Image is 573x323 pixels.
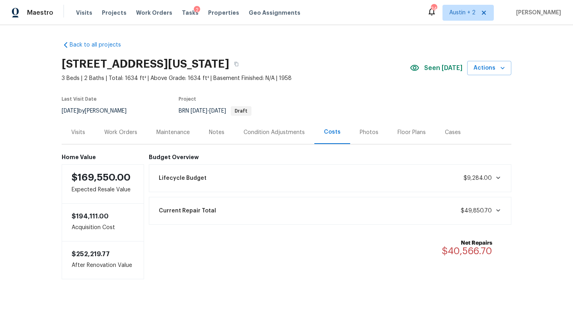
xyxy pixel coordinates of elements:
span: Project [179,97,196,101]
div: by [PERSON_NAME] [62,106,136,116]
span: Projects [102,9,127,17]
div: Acquisition Cost [62,204,144,241]
span: $169,550.00 [72,173,131,182]
div: 34 [431,5,437,13]
div: 2 [194,6,200,14]
h6: Home Value [62,154,144,160]
span: Maestro [27,9,53,17]
div: Floor Plans [398,128,426,136]
span: Properties [208,9,239,17]
b: Net Repairs [442,239,492,247]
span: [DATE] [191,108,207,114]
div: Notes [209,128,224,136]
span: - [191,108,226,114]
div: Visits [71,128,85,136]
span: Seen [DATE] [424,64,462,72]
div: Costs [324,128,341,136]
span: Draft [232,109,251,113]
span: Lifecycle Budget [159,174,207,182]
span: Tasks [182,10,199,16]
span: Last Visit Date [62,97,97,101]
h2: [STREET_ADDRESS][US_STATE] [62,60,229,68]
h6: Budget Overview [149,154,512,160]
span: [DATE] [209,108,226,114]
a: Back to all projects [62,41,138,49]
span: BRN [179,108,251,114]
div: Work Orders [104,128,137,136]
div: Maintenance [156,128,190,136]
button: Actions [467,61,511,76]
span: Actions [474,63,505,73]
span: 3 Beds | 2 Baths | Total: 1634 ft² | Above Grade: 1634 ft² | Basement Finished: N/A | 1958 [62,74,410,82]
span: $9,284.00 [464,175,492,181]
span: Austin + 2 [449,9,476,17]
button: Copy Address [229,57,244,71]
span: Geo Assignments [249,9,300,17]
span: $194,111.00 [72,213,109,220]
span: [PERSON_NAME] [513,9,561,17]
span: Work Orders [136,9,172,17]
div: Expected Resale Value [62,164,144,204]
span: Visits [76,9,92,17]
div: After Renovation Value [62,241,144,279]
span: Current Repair Total [159,207,216,215]
div: Cases [445,128,461,136]
div: Photos [360,128,378,136]
span: $252,219.77 [72,251,110,257]
div: Condition Adjustments [244,128,305,136]
span: $40,566.70 [442,246,492,256]
span: $49,850.70 [461,208,492,214]
span: [DATE] [62,108,78,114]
